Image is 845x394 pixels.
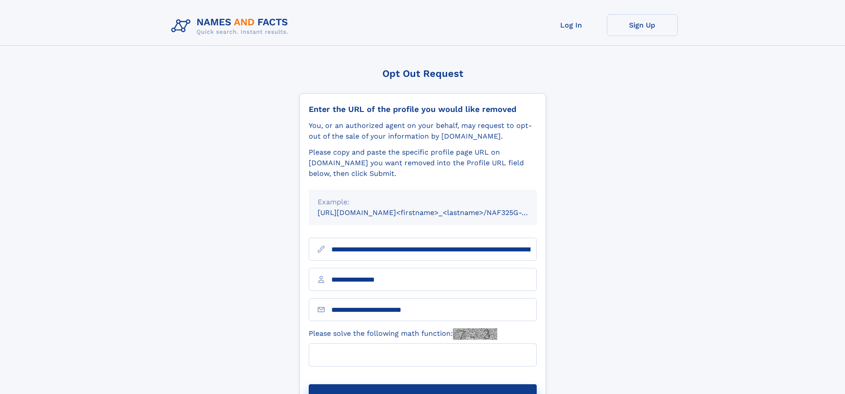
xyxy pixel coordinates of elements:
a: Sign Up [607,14,678,36]
small: [URL][DOMAIN_NAME]<firstname>_<lastname>/NAF325G-xxxxxxxx [318,208,554,217]
img: Logo Names and Facts [168,14,295,38]
label: Please solve the following math function: [309,328,497,340]
a: Log In [536,14,607,36]
div: Please copy and paste the specific profile page URL on [DOMAIN_NAME] you want removed into the Pr... [309,147,537,179]
div: Example: [318,197,528,207]
div: You, or an authorized agent on your behalf, may request to opt-out of the sale of your informatio... [309,120,537,142]
div: Enter the URL of the profile you would like removed [309,104,537,114]
div: Opt Out Request [299,68,546,79]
